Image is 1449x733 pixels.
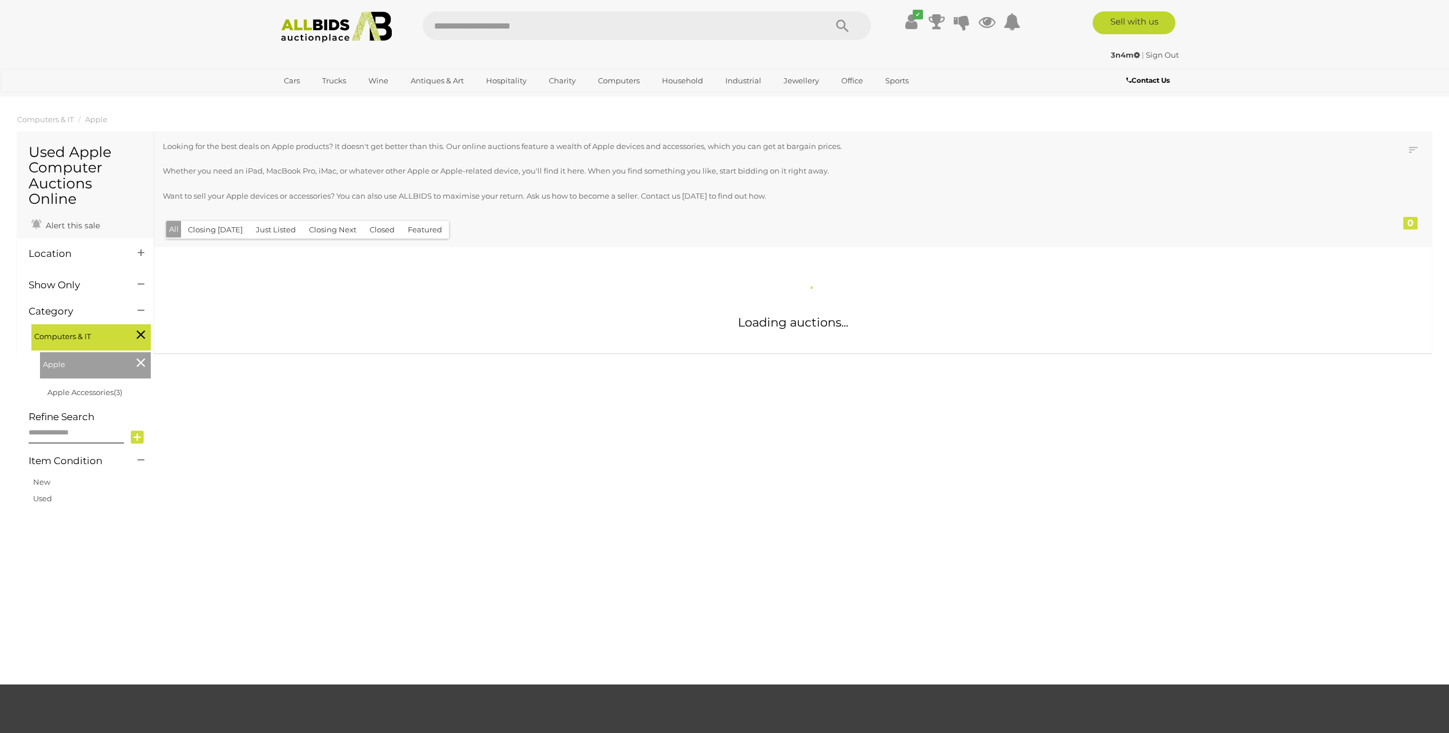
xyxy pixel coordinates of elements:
h1: Used Apple Computer Auctions Online [29,144,142,207]
h4: Location [29,248,121,259]
p: Whether you need an iPad, MacBook Pro, iMac, or whatever other Apple or Apple-related device, you... [163,164,1310,178]
a: Household [655,71,711,90]
a: Cars [276,71,307,90]
a: Sports [878,71,916,90]
a: Apple Accessories(3) [47,388,122,397]
button: Closing [DATE] [181,221,250,239]
span: Loading auctions... [738,315,848,329]
a: Used [33,494,52,503]
strong: 3n4m [1111,50,1140,59]
a: Alert this sale [29,216,103,233]
span: (3) [114,388,122,397]
a: Computers & IT [17,115,74,124]
a: Jewellery [776,71,826,90]
span: Computers & IT [34,327,120,343]
button: Closed [363,221,402,239]
a: Sell with us [1093,11,1175,34]
a: 3n4m [1111,50,1142,59]
h4: Show Only [29,280,121,291]
p: Looking for the best deals on Apple products? It doesn't get better than this. Our online auction... [163,140,1310,153]
h4: Item Condition [29,456,121,466]
button: Closing Next [302,221,363,239]
button: Just Listed [249,221,303,239]
a: Wine [361,71,396,90]
a: Hospitality [479,71,534,90]
a: Charity [541,71,583,90]
a: Apple [85,115,107,124]
a: Office [834,71,870,90]
a: Sign Out [1146,50,1179,59]
a: New [33,477,50,486]
b: Contact Us [1126,76,1170,84]
button: All [166,221,182,237]
a: ✔ [903,11,920,32]
a: Industrial [718,71,769,90]
span: Alert this sale [43,220,100,231]
a: [GEOGRAPHIC_DATA] [276,90,372,109]
h4: Category [29,306,121,317]
a: Contact Us [1126,74,1173,87]
img: Allbids.com.au [275,11,399,43]
span: Apple [43,355,129,371]
i: ✔ [913,10,923,19]
span: | [1142,50,1144,59]
a: Trucks [315,71,354,90]
div: 0 [1403,217,1418,229]
button: Search [814,11,871,40]
a: Antiques & Art [403,71,471,90]
button: Featured [401,221,449,239]
h4: Refine Search [29,412,151,422]
p: Want to sell your Apple devices or accessories? You can also use ALLBIDS to maximise your return.... [163,190,1310,203]
a: Computers [591,71,647,90]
